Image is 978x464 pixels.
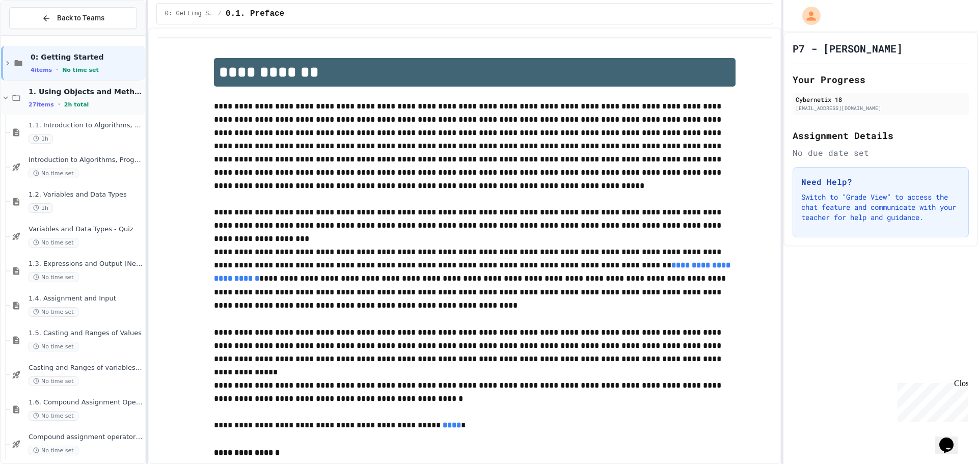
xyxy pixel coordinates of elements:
[29,225,143,234] span: Variables and Data Types - Quiz
[64,101,89,108] span: 2h total
[793,41,903,56] h1: P7 - [PERSON_NAME]
[4,4,70,65] div: Chat with us now!Close
[29,364,143,372] span: Casting and Ranges of variables - Quiz
[793,147,969,159] div: No due date set
[793,72,969,87] h2: Your Progress
[793,128,969,143] h2: Assignment Details
[29,156,143,165] span: Introduction to Algorithms, Programming, and Compilers
[226,8,284,20] span: 0.1. Preface
[29,272,78,282] span: No time set
[31,67,52,73] span: 4 items
[796,95,966,104] div: Cybernetix 18
[58,100,60,108] span: •
[31,52,143,62] span: 0: Getting Started
[935,423,968,454] iframe: chat widget
[218,10,222,18] span: /
[29,238,78,248] span: No time set
[29,376,78,386] span: No time set
[56,66,58,74] span: •
[29,134,53,144] span: 1h
[29,342,78,351] span: No time set
[29,121,143,130] span: 1.1. Introduction to Algorithms, Programming, and Compilers
[29,446,78,455] span: No time set
[29,307,78,317] span: No time set
[62,67,99,73] span: No time set
[29,190,143,199] span: 1.2. Variables and Data Types
[796,104,966,112] div: [EMAIL_ADDRESS][DOMAIN_NAME]
[29,433,143,442] span: Compound assignment operators - Quiz
[29,203,53,213] span: 1h
[29,398,143,407] span: 1.6. Compound Assignment Operators
[893,379,968,422] iframe: chat widget
[29,411,78,421] span: No time set
[165,10,214,18] span: 0: Getting Started
[801,192,960,223] p: Switch to "Grade View" to access the chat feature and communicate with your teacher for help and ...
[57,13,104,23] span: Back to Teams
[29,294,143,303] span: 1.4. Assignment and Input
[792,4,823,28] div: My Account
[29,260,143,268] span: 1.3. Expressions and Output [New]
[801,176,960,188] h3: Need Help?
[9,7,137,29] button: Back to Teams
[29,87,143,96] span: 1. Using Objects and Methods
[29,169,78,178] span: No time set
[29,101,54,108] span: 27 items
[29,329,143,338] span: 1.5. Casting and Ranges of Values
